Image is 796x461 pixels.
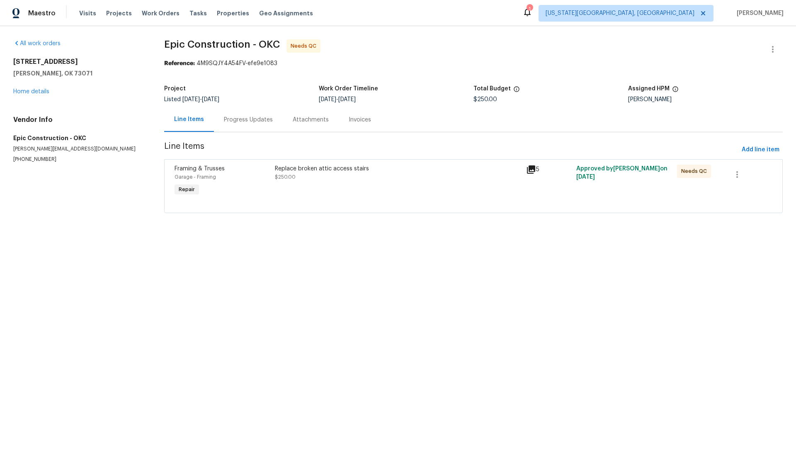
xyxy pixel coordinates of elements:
[319,86,378,92] h5: Work Order Timeline
[259,9,313,17] span: Geo Assignments
[473,86,511,92] h5: Total Budget
[349,116,371,124] div: Invoices
[28,9,56,17] span: Maestro
[13,146,144,153] p: [PERSON_NAME][EMAIL_ADDRESS][DOMAIN_NAME]
[189,10,207,16] span: Tasks
[142,9,180,17] span: Work Orders
[526,165,571,175] div: 5
[733,9,784,17] span: [PERSON_NAME]
[473,97,497,102] span: $250.00
[742,145,779,155] span: Add line item
[527,5,532,13] div: 1
[628,97,783,102] div: [PERSON_NAME]
[13,69,144,78] h5: [PERSON_NAME], OK 73071
[106,9,132,17] span: Projects
[681,167,710,175] span: Needs QC
[13,58,144,66] h2: [STREET_ADDRESS]
[182,97,200,102] span: [DATE]
[13,41,61,46] a: All work orders
[182,97,219,102] span: -
[319,97,356,102] span: -
[164,59,783,68] div: 4M9SQJY4A54FV-efe9e1083
[13,134,144,142] h5: Epic Construction - OKC
[175,166,225,172] span: Framing & Trusses
[202,97,219,102] span: [DATE]
[576,174,595,180] span: [DATE]
[576,166,667,180] span: Approved by [PERSON_NAME] on
[164,97,219,102] span: Listed
[164,142,738,158] span: Line Items
[79,9,96,17] span: Visits
[275,175,296,180] span: $250.00
[291,42,320,50] span: Needs QC
[164,61,195,66] b: Reference:
[217,9,249,17] span: Properties
[275,165,521,173] div: Replace broken attic access stairs
[13,89,49,95] a: Home details
[338,97,356,102] span: [DATE]
[164,39,280,49] span: Epic Construction - OKC
[13,156,144,163] p: [PHONE_NUMBER]
[738,142,783,158] button: Add line item
[672,86,679,97] span: The hpm assigned to this work order.
[513,86,520,97] span: The total cost of line items that have been proposed by Opendoor. This sum includes line items th...
[175,175,216,180] span: Garage - Framing
[13,116,144,124] h4: Vendor Info
[293,116,329,124] div: Attachments
[546,9,694,17] span: [US_STATE][GEOGRAPHIC_DATA], [GEOGRAPHIC_DATA]
[319,97,336,102] span: [DATE]
[224,116,273,124] div: Progress Updates
[174,115,204,124] div: Line Items
[628,86,670,92] h5: Assigned HPM
[164,86,186,92] h5: Project
[175,185,198,194] span: Repair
